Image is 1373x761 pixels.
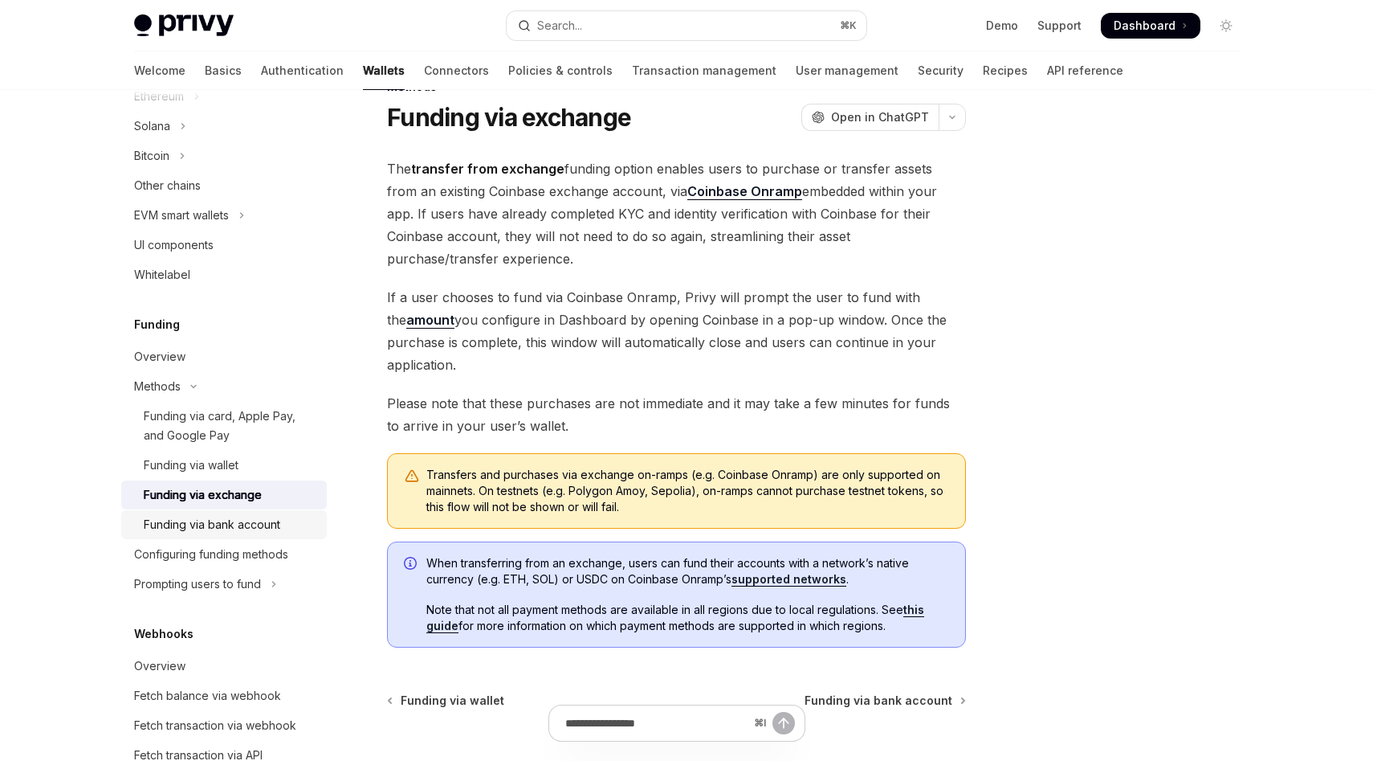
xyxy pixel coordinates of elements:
[772,712,795,734] button: Send message
[401,693,504,709] span: Funding via wallet
[404,557,420,573] svg: Info
[134,545,288,564] div: Configuring funding methods
[731,572,846,587] a: supported networks
[507,11,866,40] button: Open search
[134,686,281,706] div: Fetch balance via webhook
[134,624,194,644] h5: Webhooks
[687,183,802,200] a: Coinbase Onramp
[121,451,327,480] a: Funding via wallet
[831,109,929,125] span: Open in ChatGPT
[134,657,185,676] div: Overview
[121,141,327,170] button: Toggle Bitcoin section
[1047,51,1123,90] a: API reference
[121,112,327,141] button: Toggle Solana section
[134,315,180,334] h5: Funding
[134,14,234,37] img: light logo
[121,570,327,599] button: Toggle Prompting users to fund section
[205,51,242,90] a: Basics
[632,51,776,90] a: Transaction management
[983,51,1028,90] a: Recipes
[134,377,181,396] div: Methods
[426,467,949,515] span: Transfers and purchases via exchange on-ramps (e.g. Coinbase Onramp) are only supported on mainne...
[389,693,504,709] a: Funding via wallet
[411,161,564,177] strong: transfer from exchange
[426,603,924,633] a: this guide
[426,555,949,587] span: When transferring from an exchange, users can fund their accounts with a network’s native currenc...
[134,146,169,166] div: Bitcoin
[840,19,857,32] span: ⌘ K
[508,51,613,90] a: Policies & controls
[537,16,582,35] div: Search...
[424,51,489,90] a: Connectors
[986,18,1018,34] a: Demo
[134,347,185,366] div: Overview
[121,540,327,569] a: Configuring funding methods
[134,176,201,195] div: Other chains
[796,51,898,90] a: User management
[121,260,327,289] a: Whitelabel
[144,485,262,505] div: Funding via exchange
[363,51,405,90] a: Wallets
[1114,18,1175,34] span: Dashboard
[387,158,966,270] span: The funding option enables users to purchase or transfer assets from an existing Coinbase exchang...
[144,407,317,445] div: Funding via card, Apple Pay, and Google Pay
[121,481,327,509] a: Funding via exchange
[121,402,327,450] a: Funding via card, Apple Pay, and Google Pay
[144,456,238,475] div: Funding via wallet
[134,265,190,284] div: Whitelabel
[121,342,327,371] a: Overview
[121,201,327,230] button: Toggle EVM smart wallets section
[134,716,296,735] div: Fetch transaction via webhook
[121,652,327,681] a: Overview
[144,515,280,534] div: Funding via bank account
[1101,13,1200,39] a: Dashboard
[406,312,454,329] a: amount
[121,681,327,710] a: Fetch balance via webhook
[134,206,229,225] div: EVM smart wallets
[565,706,748,741] input: Ask a question...
[805,693,952,709] span: Funding via bank account
[261,51,344,90] a: Authentication
[387,392,966,437] span: Please note that these purchases are not immediate and it may take a few minutes for funds to arr...
[1037,18,1082,34] a: Support
[121,231,327,260] a: UI components
[1213,13,1239,39] button: Toggle dark mode
[121,372,327,401] button: Toggle Methods section
[121,510,327,539] a: Funding via bank account
[134,51,185,90] a: Welcome
[805,693,964,709] a: Funding via bank account
[387,286,966,376] span: If a user chooses to fund via Coinbase Onramp, Privy will prompt the user to fund with the you co...
[387,103,631,132] h1: Funding via exchange
[426,602,949,634] span: Note that not all payment methods are available in all regions due to local regulations. See for ...
[121,711,327,740] a: Fetch transaction via webhook
[134,235,214,255] div: UI components
[121,171,327,200] a: Other chains
[801,104,939,131] button: Open in ChatGPT
[134,575,261,594] div: Prompting users to fund
[134,117,170,136] div: Solana
[918,51,964,90] a: Security
[404,468,420,485] svg: Warning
